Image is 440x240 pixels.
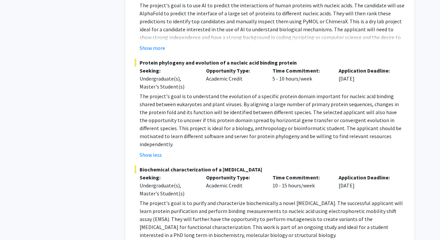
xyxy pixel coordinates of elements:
[140,75,196,91] div: Undergraduate(s), Master's Student(s)
[339,173,395,181] p: Application Deadline:
[201,173,268,197] div: Academic Credit
[268,173,334,197] div: 10 - 15 hours/week
[334,67,400,91] div: [DATE]
[201,67,268,91] div: Academic Credit
[140,67,196,75] p: Seeking:
[140,1,405,57] p: The project's goal is to use AI to predict the interactions of human proteins with nucleic acids....
[5,210,28,235] iframe: Chat
[135,165,405,173] span: Biochemical characterization of a [MEDICAL_DATA]
[140,199,405,239] p: The project's goal is to purify and characterize biochemically a novel [MEDICAL_DATA]. The succes...
[268,67,334,91] div: 5 - 10 hours/week
[273,67,329,75] p: Time Commitment:
[140,173,196,181] p: Seeking:
[140,151,162,159] button: Show less
[140,181,196,197] div: Undergraduate(s), Master's Student(s)
[206,67,263,75] p: Opportunity Type:
[273,173,329,181] p: Time Commitment:
[140,44,165,52] button: Show more
[135,59,405,67] span: Protein phylogeny and evolution of a nucleic acid binding protein
[334,173,400,197] div: [DATE]
[140,92,405,148] p: The project's goal is to understand the evolution of a specific protein domain important for nucl...
[206,173,263,181] p: Opportunity Type:
[339,67,395,75] p: Application Deadline:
